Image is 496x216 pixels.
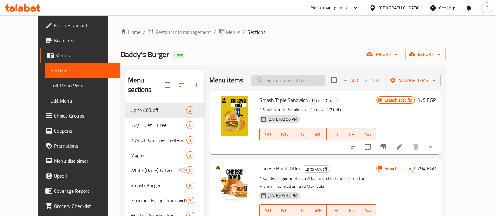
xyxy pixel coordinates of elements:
[131,136,186,144] span: 20% Off Our Best Sellers
[131,197,186,204] span: Gourmet Burger Sandwiches
[262,130,274,139] span: SU
[187,122,194,128] span: 0
[259,175,377,190] p: 1 sandwich gourmet lava 200 gm stuffed cheese, medium French fries medium and Maxi Cola
[45,93,120,108] a: Edit Menu
[187,137,194,143] span: 1
[343,128,360,140] button: FR
[279,206,291,215] span: MO
[186,121,194,129] div: items
[360,76,386,85] span: Select section first
[408,139,423,154] button: delete
[417,96,436,104] h6: 375 EGP
[45,63,120,78] a: Sections
[54,127,115,134] span: Coupons
[302,165,330,173] div: Up to 40% off
[226,28,240,36] span: Menus
[427,143,435,150] svg: Show Choices
[131,121,186,129] span: Buy 1 Get 1 Free
[186,106,194,114] div: items
[312,130,324,139] span: WE
[329,130,341,139] span: TH
[329,206,341,215] span: TH
[51,67,115,74] span: Sections
[125,193,204,208] div: Gourmet Burger Sandwiches9
[259,106,377,114] p: 1 Smash Triple Sandwich + 1 Fries + V7 Cola.
[40,48,120,63] a: Menus
[251,75,325,86] input: search
[131,151,186,159] div: Mojito
[155,28,211,36] span: Restaurants management
[131,166,179,174] div: White Friday Offers
[40,198,120,213] a: Grocery Checklist
[40,183,120,198] a: Coverage Report
[55,52,115,59] span: Menus
[340,76,360,85] button: Add
[40,108,120,123] a: Choice Groups
[259,128,276,140] button: SU
[40,33,120,48] a: Branches
[376,139,391,154] button: Branch-specific-item
[378,4,420,11] div: [GEOGRAPHIC_DATA]
[40,123,120,138] a: Coupons
[312,206,324,215] span: WE
[405,49,446,60] button: export
[346,130,357,139] span: FR
[45,78,120,93] a: Full Menu View
[214,28,216,36] li: /
[214,96,254,136] img: Smash Triple Sandwich
[346,206,357,215] span: FR
[187,152,194,158] span: 3
[179,166,186,174] svg: Inactive section
[327,74,340,87] span: Select section
[131,106,186,114] span: Up to 40% off
[309,97,338,104] div: Up to 40% off
[423,139,438,154] button: show more
[54,202,115,210] span: Grocery Checklist
[265,192,300,198] span: [DATE] 04:37 PM
[382,166,414,171] span: Branch specific
[293,128,310,140] button: TU
[276,128,293,140] button: MO
[186,136,194,144] div: items
[187,198,194,203] span: 9
[259,164,301,173] span: Cheese Bomb Offer
[54,37,115,44] span: Branches
[187,107,194,113] span: 2
[128,76,165,94] h2: Menu sections
[148,28,211,36] a: Restaurants management
[186,197,194,204] div: items
[386,75,441,86] button: Manage items
[417,164,436,173] h6: 294 EGP
[310,97,337,104] span: Up to 40% off
[218,28,240,36] a: Menus
[340,76,360,85] span: Add item
[125,163,204,178] div: White [DATE] Offers0
[296,130,307,139] span: TU
[54,142,115,150] span: Promotions
[54,22,115,29] span: Edit Restaurant
[485,4,488,11] span: K
[259,95,308,105] span: Smash Triple Sandwich
[362,206,374,215] span: SA
[171,52,186,58] span: Open
[410,50,441,58] span: export
[131,182,186,189] span: Smash Burger
[51,82,115,89] span: Full Menu View
[125,178,204,193] div: Smash Burger8
[214,164,254,204] img: Cheese Bomb Offer
[265,116,300,122] span: [DATE] 02:56 PM
[363,49,403,60] button: import
[262,206,274,215] span: SU
[187,167,194,173] span: 0
[120,28,446,36] nav: breadcrumb
[120,47,169,61] span: Daddy's Burger
[189,77,204,92] button: Add section
[327,128,343,140] button: TH
[125,118,204,133] div: Buy 1 Get 1 Free0
[40,138,120,153] a: Promotions
[391,76,436,84] span: Manage items
[125,148,204,163] div: Mojito3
